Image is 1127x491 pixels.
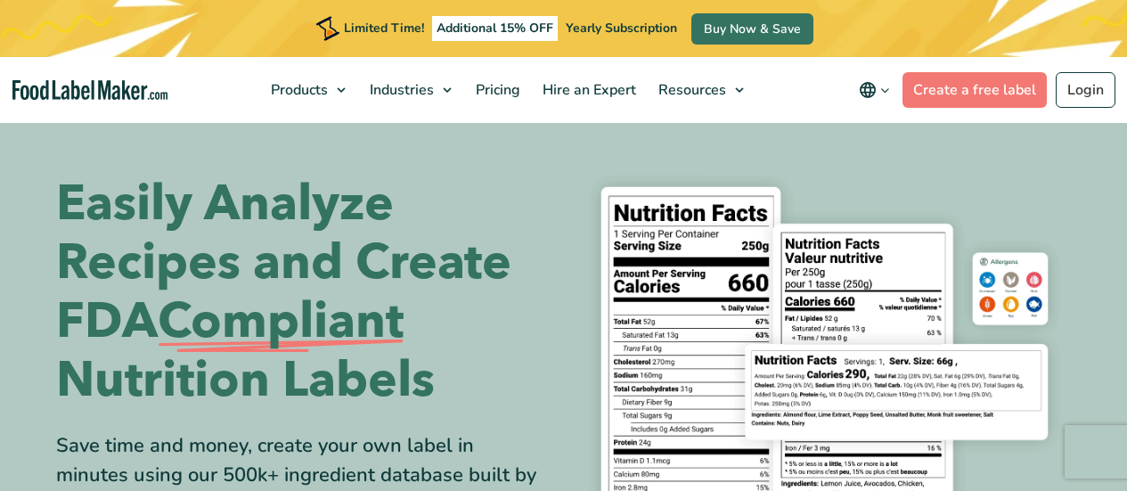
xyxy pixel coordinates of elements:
[566,20,677,37] span: Yearly Subscription
[902,72,1047,108] a: Create a free label
[1056,72,1115,108] a: Login
[260,57,355,123] a: Products
[532,57,643,123] a: Hire an Expert
[344,20,424,37] span: Limited Time!
[158,292,404,351] span: Compliant
[359,57,461,123] a: Industries
[465,57,527,123] a: Pricing
[432,16,558,41] span: Additional 15% OFF
[56,175,551,410] h1: Easily Analyze Recipes and Create FDA Nutrition Labels
[537,80,638,100] span: Hire an Expert
[691,13,813,45] a: Buy Now & Save
[265,80,330,100] span: Products
[470,80,522,100] span: Pricing
[653,80,728,100] span: Resources
[364,80,436,100] span: Industries
[648,57,753,123] a: Resources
